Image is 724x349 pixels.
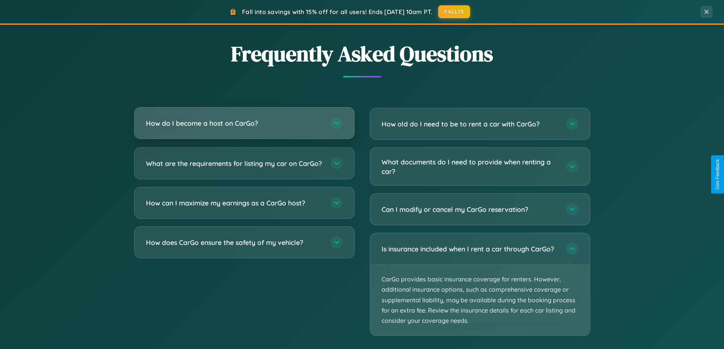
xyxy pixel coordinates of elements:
h3: What are the requirements for listing my car on CarGo? [146,159,323,168]
p: CarGo provides basic insurance coverage for renters. However, additional insurance options, such ... [370,265,590,335]
h3: Can I modify or cancel my CarGo reservation? [382,205,559,214]
h3: How old do I need to be to rent a car with CarGo? [382,119,559,129]
span: Fall into savings with 15% off for all users! Ends [DATE] 10am PT. [242,8,432,16]
button: FALL15 [438,5,470,18]
h3: How can I maximize my earnings as a CarGo host? [146,198,323,208]
h2: Frequently Asked Questions [134,39,590,68]
h3: What documents do I need to provide when renting a car? [382,157,559,176]
h3: Is insurance included when I rent a car through CarGo? [382,244,559,254]
h3: How does CarGo ensure the safety of my vehicle? [146,238,323,247]
div: Give Feedback [715,159,720,190]
h3: How do I become a host on CarGo? [146,118,323,128]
